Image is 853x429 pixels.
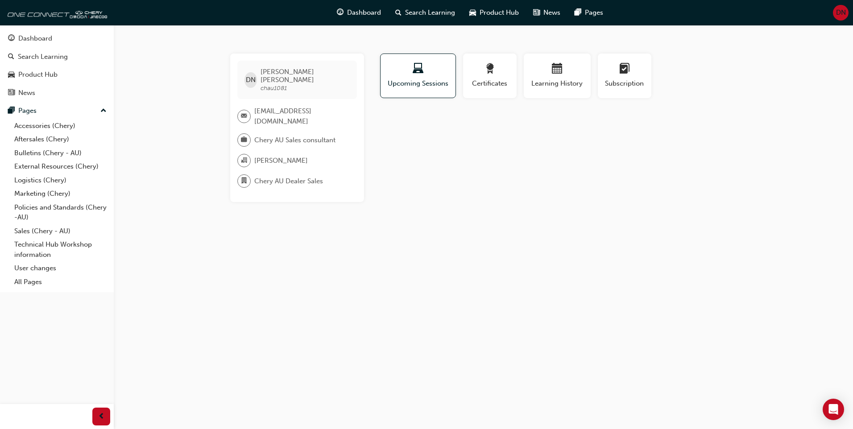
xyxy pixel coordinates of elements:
[11,187,110,201] a: Marketing (Chery)
[18,33,52,44] div: Dashboard
[254,135,335,145] span: Chery AU Sales consultant
[836,8,846,18] span: DN
[526,4,567,22] a: news-iconNews
[254,156,308,166] span: [PERSON_NAME]
[11,132,110,146] a: Aftersales (Chery)
[11,201,110,224] a: Policies and Standards (Chery -AU)
[8,53,14,61] span: search-icon
[619,63,630,75] span: learningplan-icon
[4,30,110,47] a: Dashboard
[241,111,247,122] span: email-icon
[4,103,110,119] button: Pages
[241,175,247,187] span: department-icon
[11,119,110,133] a: Accessories (Chery)
[4,85,110,101] a: News
[8,107,15,115] span: pages-icon
[413,63,423,75] span: laptop-icon
[11,224,110,238] a: Sales (Chery - AU)
[395,7,402,18] span: search-icon
[470,78,510,89] span: Certificates
[11,238,110,261] a: Technical Hub Workshop information
[241,134,247,146] span: briefcase-icon
[823,399,844,420] div: Open Intercom Messenger
[462,4,526,22] a: car-iconProduct Hub
[11,146,110,160] a: Bulletins (Chery - AU)
[388,4,462,22] a: search-iconSearch Learning
[4,29,110,103] button: DashboardSearch LearningProduct HubNews
[387,78,449,89] span: Upcoming Sessions
[585,8,603,18] span: Pages
[605,78,645,89] span: Subscription
[4,4,107,21] img: oneconnect
[11,261,110,275] a: User changes
[533,7,540,18] span: news-icon
[100,105,107,117] span: up-icon
[18,106,37,116] div: Pages
[380,54,456,98] button: Upcoming Sessions
[463,54,517,98] button: Certificates
[524,54,591,98] button: Learning History
[484,63,495,75] span: award-icon
[246,75,256,85] span: DN
[11,173,110,187] a: Logistics (Chery)
[241,155,247,166] span: organisation-icon
[8,89,15,97] span: news-icon
[469,7,476,18] span: car-icon
[11,275,110,289] a: All Pages
[254,106,350,126] span: [EMAIL_ADDRESS][DOMAIN_NAME]
[480,8,519,18] span: Product Hub
[18,70,58,80] div: Product Hub
[543,8,560,18] span: News
[261,68,349,84] span: [PERSON_NAME] [PERSON_NAME]
[18,88,35,98] div: News
[598,54,651,98] button: Subscription
[552,63,563,75] span: calendar-icon
[98,411,105,422] span: prev-icon
[405,8,455,18] span: Search Learning
[337,7,344,18] span: guage-icon
[254,176,323,186] span: Chery AU Dealer Sales
[567,4,610,22] a: pages-iconPages
[530,78,584,89] span: Learning History
[8,71,15,79] span: car-icon
[4,49,110,65] a: Search Learning
[4,66,110,83] a: Product Hub
[347,8,381,18] span: Dashboard
[261,84,287,92] span: chau1081
[8,35,15,43] span: guage-icon
[18,52,68,62] div: Search Learning
[575,7,581,18] span: pages-icon
[833,5,849,21] button: DN
[11,160,110,173] a: External Resources (Chery)
[330,4,388,22] a: guage-iconDashboard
